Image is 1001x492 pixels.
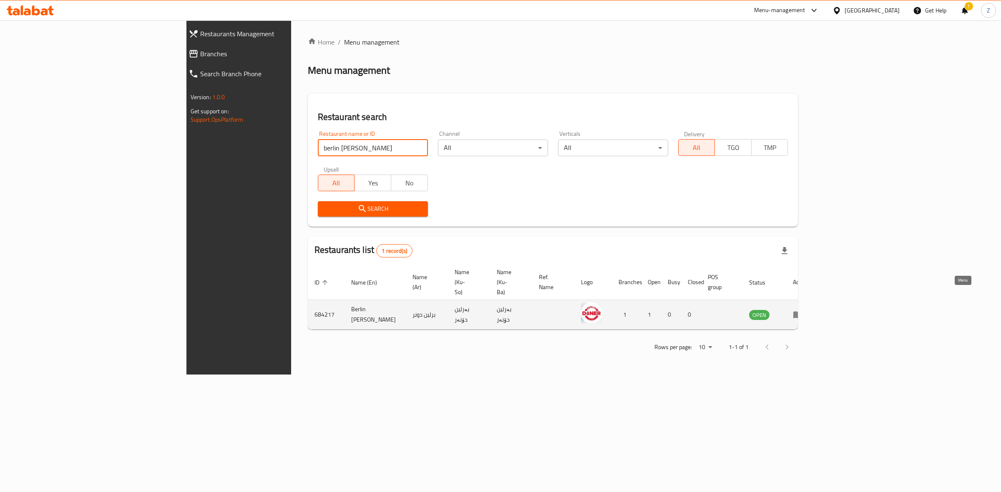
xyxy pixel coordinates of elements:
span: All [682,142,712,154]
span: Ref. Name [539,272,564,292]
div: Menu-management [754,5,805,15]
div: OPEN [749,310,770,320]
button: Search [318,201,428,217]
th: Branches [612,265,641,300]
span: No [395,177,425,189]
span: TGO [718,142,748,154]
span: OPEN [749,310,770,320]
p: Rows per page: [654,342,692,352]
span: Restaurants Management [200,29,347,39]
span: TMP [755,142,785,154]
a: Branches [182,44,354,64]
span: Search Branch Phone [200,69,347,79]
button: All [318,175,355,191]
h2: Menu management [308,64,390,77]
td: 0 [681,300,701,330]
span: Z [987,6,990,15]
button: TGO [714,139,752,156]
td: بەرلین دۆنەر [448,300,490,330]
span: All [322,177,352,189]
h2: Restaurants list [314,244,412,257]
button: All [678,139,715,156]
span: Status [749,277,776,287]
td: بەرلین دۆنەر [490,300,532,330]
div: Export file [775,241,795,261]
input: Search for restaurant name or ID.. [318,140,428,156]
span: Name (Ar) [412,272,438,292]
div: [GEOGRAPHIC_DATA] [845,6,900,15]
img: Berlin Doner [581,302,602,323]
td: 1 [641,300,661,330]
a: Support.OpsPlatform [191,114,244,125]
th: Action [786,265,815,300]
div: Rows per page: [695,341,715,354]
table: enhanced table [308,265,815,330]
td: برلين دونر [406,300,448,330]
span: Name (Ku-Ba) [497,267,522,297]
th: Open [641,265,661,300]
span: Menu management [344,37,400,47]
td: 0 [661,300,681,330]
div: Total records count [376,244,412,257]
th: Closed [681,265,701,300]
div: All [438,140,548,156]
th: Logo [574,265,612,300]
span: Branches [200,49,347,59]
nav: breadcrumb [308,37,798,47]
div: All [558,140,668,156]
button: TMP [751,139,788,156]
label: Delivery [684,131,705,137]
span: Get support on: [191,106,229,117]
span: ID [314,277,330,287]
span: POS group [708,272,732,292]
a: Search Branch Phone [182,64,354,84]
p: 1-1 of 1 [729,342,749,352]
span: 1 record(s) [377,247,412,255]
th: Busy [661,265,681,300]
span: 1.0.0 [212,92,225,102]
button: No [391,175,428,191]
span: Search [324,204,421,214]
button: Yes [354,175,391,191]
td: 1 [612,300,641,330]
a: Restaurants Management [182,24,354,44]
span: Name (Ku-So) [455,267,480,297]
span: Yes [358,177,388,189]
label: Upsell [324,166,339,172]
span: Name (En) [351,277,388,287]
span: Version: [191,92,211,102]
td: Berlin [PERSON_NAME] [345,300,406,330]
h2: Restaurant search [318,111,788,123]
